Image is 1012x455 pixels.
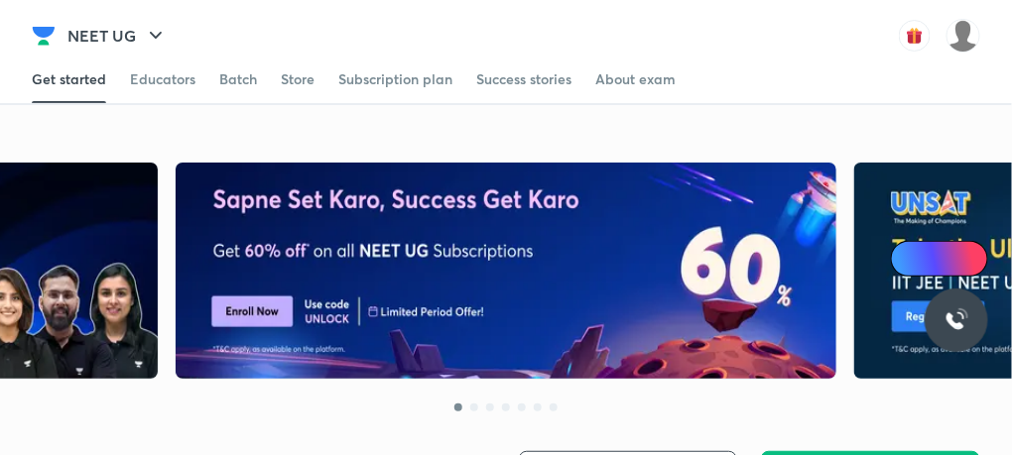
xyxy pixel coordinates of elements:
a: Success stories [476,56,571,103]
a: Store [281,56,315,103]
div: Success stories [476,69,571,89]
img: avatar [899,20,931,52]
div: Batch [219,69,257,89]
img: ttu [945,308,968,332]
a: Subscription plan [338,56,452,103]
div: Store [281,69,315,89]
a: About exam [595,56,676,103]
div: Get started [32,69,106,89]
img: Company Logo [32,24,56,48]
a: Get started [32,56,106,103]
button: NEET UG [56,16,180,56]
div: Educators [130,69,195,89]
a: Batch [219,56,257,103]
a: Educators [130,56,195,103]
div: Subscription plan [338,69,452,89]
div: About exam [595,69,676,89]
img: VAISHNAVI DWIVEDI [947,19,980,53]
img: Icon [903,251,919,267]
span: Ai Doubts [924,251,976,267]
a: Ai Doubts [891,241,988,277]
